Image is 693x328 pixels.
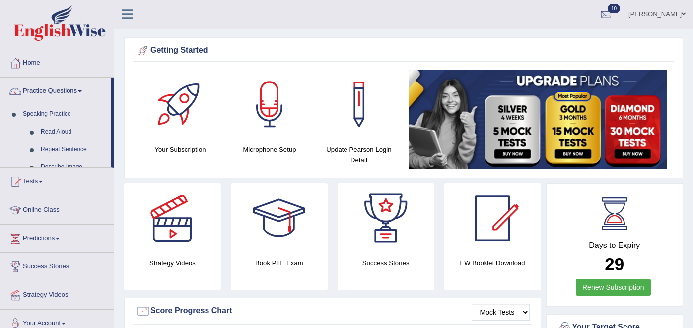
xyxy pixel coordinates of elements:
[231,258,328,268] h4: Book PTE Exam
[338,258,434,268] h4: Success Stories
[0,49,114,74] a: Home
[136,43,672,58] div: Getting Started
[230,144,309,155] h4: Microphone Setup
[0,196,114,221] a: Online Class
[0,225,114,249] a: Predictions
[0,168,114,193] a: Tests
[36,159,111,176] a: Describe Image
[557,241,672,250] h4: Days to Expiry
[576,279,651,296] a: Renew Subscription
[36,123,111,141] a: Read Aloud
[36,141,111,159] a: Repeat Sentence
[136,304,530,319] div: Score Progress Chart
[18,105,111,123] a: Speaking Practice
[409,70,667,169] img: small5.jpg
[140,144,220,155] h4: Your Subscription
[0,78,111,102] a: Practice Questions
[608,4,620,13] span: 10
[319,144,399,165] h4: Update Pearson Login Detail
[0,253,114,278] a: Success Stories
[124,258,221,268] h4: Strategy Videos
[0,281,114,306] a: Strategy Videos
[605,254,624,274] b: 29
[444,258,541,268] h4: EW Booklet Download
